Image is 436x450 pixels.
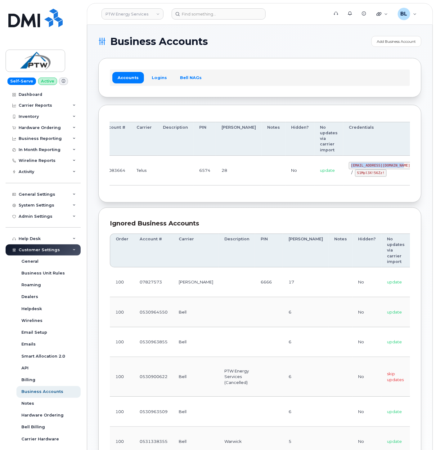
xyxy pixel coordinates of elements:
th: No updates via carrier import [381,234,410,267]
span: update [387,310,402,314]
th: Notes [329,234,353,267]
td: Bell [173,357,219,397]
th: No updates via carrier import [314,122,343,156]
td: 6 [283,327,329,357]
span: update [320,168,335,173]
th: Account # [134,234,173,267]
a: Add Business Account [371,36,421,47]
code: S1Mpl3X!56Zz! [355,169,387,177]
a: Logins [146,72,172,83]
td: 100 [110,297,134,327]
td: 6666 [255,267,283,297]
th: Notes [262,122,285,156]
code: [EMAIL_ADDRESS][DOMAIN_NAME] [349,162,412,169]
th: [PERSON_NAME] [283,234,329,267]
span: skip updates [387,371,404,382]
th: Carrier [131,122,157,156]
td: 17 [283,267,329,297]
td: Bell [173,327,219,357]
span: update [387,279,402,284]
td: Telus [131,156,157,185]
td: PTW Energy Services (Cancelled) [219,357,255,397]
td: 100 [110,267,134,297]
td: 0530963855 [134,327,173,357]
span: update [387,409,402,414]
span: update [387,339,402,344]
td: No [353,267,381,297]
td: 0530900622 [134,357,173,397]
a: Bell NAGs [175,72,207,83]
th: Account # [97,122,131,156]
td: 0530963509 [134,397,173,426]
td: 6574 [194,156,216,185]
td: No [353,357,381,397]
td: Bell [173,397,219,426]
td: Bell [173,297,219,327]
th: Credentials [343,122,418,156]
td: 100 [110,397,134,426]
td: 28 [216,156,262,185]
th: [PERSON_NAME] [216,122,262,156]
th: Hidden? [353,234,381,267]
td: 6 [283,297,329,327]
th: Description [219,234,255,267]
th: PIN [194,122,216,156]
th: Carrier [173,234,219,267]
th: PIN [255,234,283,267]
td: 6 [283,397,329,426]
a: Accounts [112,72,144,83]
td: No [353,327,381,357]
td: 37083664 [97,156,131,185]
th: Order [110,234,134,267]
td: 07827573 [134,267,173,297]
td: No [353,297,381,327]
span: update [387,439,402,444]
td: [PERSON_NAME] [173,267,219,297]
td: No [285,156,314,185]
span: Business Accounts [110,37,208,46]
td: 100 [110,327,134,357]
span: / [351,170,353,175]
th: Hidden? [285,122,314,156]
div: Ignored Business Accounts [110,219,410,228]
td: 0530964550 [134,297,173,327]
td: 6 [283,357,329,397]
th: Description [157,122,194,156]
td: 100 [110,357,134,397]
td: No [353,397,381,426]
